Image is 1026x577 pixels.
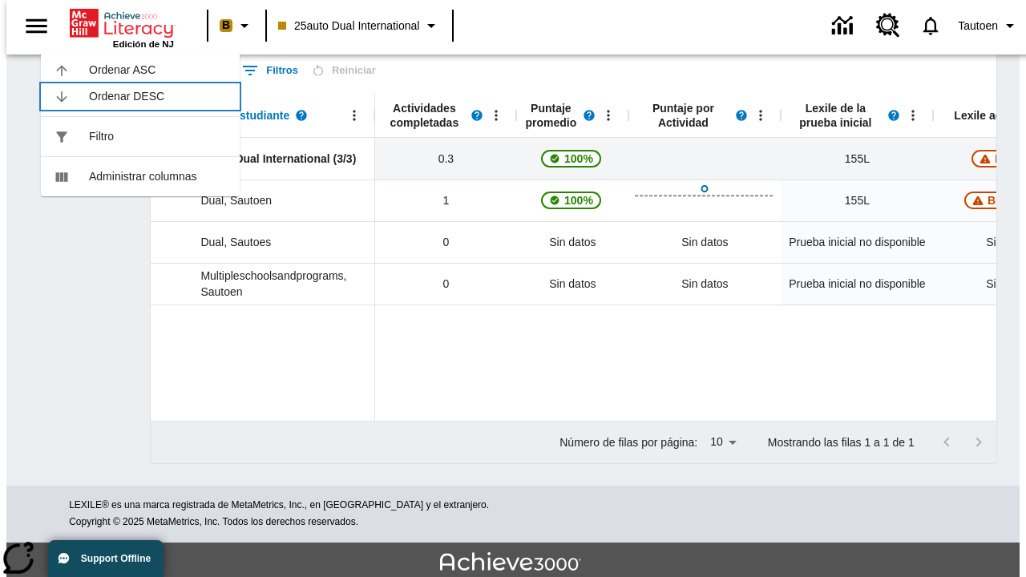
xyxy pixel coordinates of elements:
div: Sin datos, Multipleschoolsandprograms, Sautoen [673,268,736,300]
span: Actividades completadas [383,101,465,130]
p: Número de filas por página: [559,434,697,450]
button: Support Offline [48,540,164,577]
a: Centro de información [822,4,866,48]
button: Mostrar filtros [238,58,302,83]
span: 1 [442,192,449,209]
p: Mostrando las filas 1 a 1 de 1 [768,434,915,450]
a: Notificaciones [910,5,951,46]
span: 155 Lexile, Dual, Sautoen [845,192,870,209]
span: Administrar columnas [89,168,227,185]
span: Dual, Sautoen [200,192,272,208]
div: Sin datos, Dual, Sautoes [516,221,628,263]
span: Ordenar DESC [89,88,227,105]
span: 0 [442,234,449,251]
span: Ordenar ASC [89,62,227,79]
span: Copyright © 2025 MetaMetrics, Inc. Todos los derechos reservados. [69,516,358,527]
button: Abrir menú [749,103,773,127]
div: 0.3, 25auto Dual International (3/3) [375,138,516,180]
button: Abrir menú [901,103,925,127]
p: LEXILE® es una marca registrada de MetaMetrics, Inc., en [GEOGRAPHIC_DATA] y el extranjero. [69,498,957,514]
span: Puntaje por Actividad [636,101,729,130]
div: 0, Dual, Sautoes [375,221,516,263]
span: Tautoen [958,18,998,34]
span: Lexile actual [954,108,1021,123]
div: Sin datos, Dual, Sautoes [673,226,736,258]
button: Lea más sobre el Lexile de la prueba inicial [882,103,906,127]
span: Clase / Estudiante [193,108,290,123]
div: , 100%, La puntuación media de 100% correspondiente al primer intento de este estudiante de respo... [516,138,628,180]
button: Abrir Datos de actividades completadas, Dual, Sautoen [635,185,774,216]
span: Sin datos [541,268,604,301]
span: 0.3 [438,151,454,167]
span: Sin datos [541,226,604,259]
span: Support Offline [81,553,151,564]
span: B [222,15,230,35]
span: 25auto Dual International (3/3) [196,151,356,167]
button: Lea más sobre Clase / Estudiante [289,103,313,127]
button: Abrir el menú lateral [13,2,60,50]
div: 10 [704,430,742,454]
button: Lea más sobre el Puntaje por actividad [729,103,753,127]
span: Lexile de la prueba inicial [789,101,882,130]
div: Sin datos, Multipleschoolsandprograms, Sautoen [516,263,628,305]
span: Edición de NJ [113,39,174,49]
div: 0, Multipleschoolsandprograms, Sautoen [375,263,516,305]
span: 100% [558,186,600,215]
button: Lea más sobre Actividades completadas [465,103,489,127]
button: Lea más sobre el Puntaje promedio [577,103,601,127]
div: , 100%, La puntuación media de 100% correspondiente al primer intento de este estudiante de respo... [516,180,628,221]
button: Clase: 25auto Dual International, Selecciona una clase [272,11,447,40]
span: Filtro [89,128,227,145]
a: Centro de recursos, Se abrirá en una pestaña nueva. [866,4,910,47]
div: Clase / Estudiante, fijar [151,93,375,138]
span: 100% [558,144,600,173]
ul: Clase / Estudiante, fijar, Abrir menú, [41,50,240,196]
span: 0 [442,276,449,293]
button: Clase / Estudiante, fijar, Abrir menú, [342,103,366,127]
span: 25auto Dual International [278,18,419,34]
div: Portada [70,6,174,49]
span: Prueba inicial no disponible, Multipleschoolsandprograms, Sautoen [789,276,925,293]
span: Dual, Sautoes [200,234,271,250]
button: Perfil/Configuración [951,11,1026,40]
span: Puntaje promedio [524,101,577,130]
button: Abrir menú [484,103,508,127]
button: Boost El color de la clase es melocotón. Cambiar el color de la clase. [213,11,261,40]
button: Abrir menú [596,103,620,127]
div: 1, Dual, Sautoen [375,180,516,221]
span: Multipleschoolsandprograms, Sautoen [200,268,366,300]
span: 155 Lexile, 25auto Dual International (3/3) [845,151,870,167]
span: Prueba inicial no disponible, Dual, Sautoes [789,234,925,251]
